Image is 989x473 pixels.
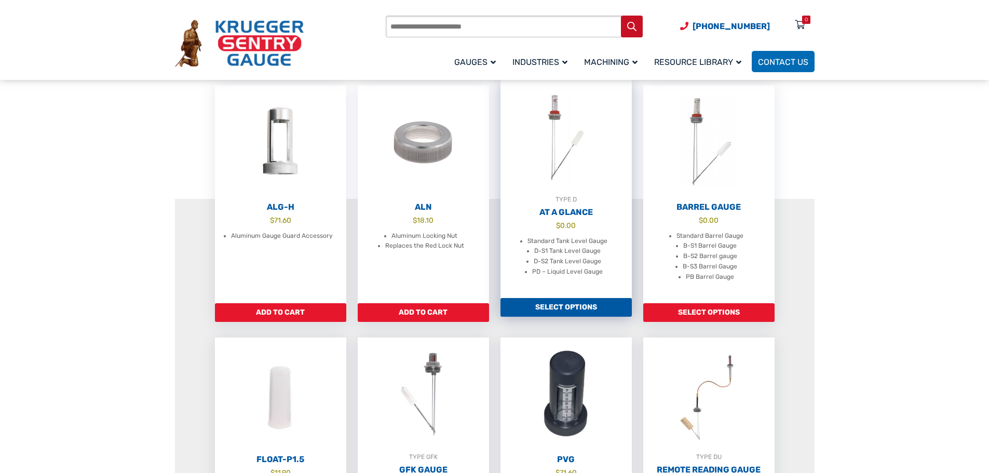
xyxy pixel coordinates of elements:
li: PB Barrel Gauge [686,272,734,282]
div: TYPE DU [643,452,775,462]
img: ALG-OF [215,85,346,199]
a: Barrel Gauge $0.00 Standard Barrel Gauge B-S1 Barrel Gauge B-S2 Barrel gauge B-S3 Barrel Gauge PB... [643,85,775,303]
span: Gauges [454,57,496,67]
span: Contact Us [758,57,808,67]
a: Resource Library [648,49,752,74]
bdi: 71.60 [270,216,291,224]
a: Add to cart: “ALN” [358,303,489,322]
h2: ALG-H [215,202,346,212]
img: PVG [500,337,632,452]
div: TYPE D [500,194,632,205]
h2: Barrel Gauge [643,202,775,212]
img: At A Glance [500,80,632,194]
a: ALN $18.10 Aluminum Locking Nut Replaces the Red Lock Nut [358,85,489,303]
a: Add to cart: “ALG-H” [215,303,346,322]
a: Add to cart: “Barrel Gauge” [643,303,775,322]
li: Standard Tank Level Gauge [527,236,607,247]
span: $ [270,216,274,224]
bdi: 18.10 [413,216,433,224]
div: TYPE GFK [358,452,489,462]
h2: At A Glance [500,207,632,218]
a: Contact Us [752,51,815,72]
a: Machining [578,49,648,74]
li: Standard Barrel Gauge [676,231,743,241]
a: TYPE DAt A Glance $0.00 Standard Tank Level Gauge D-S1 Tank Level Gauge D-S2 Tank Level Gauge PD ... [500,80,632,298]
li: B-S2 Barrel gauge [683,251,737,262]
li: Replaces the Red Lock Nut [385,241,464,251]
a: Phone Number (920) 434-8860 [680,20,770,33]
li: B-S3 Barrel Gauge [683,262,737,272]
span: Resource Library [654,57,741,67]
li: Aluminum Gauge Guard Accessory [231,231,333,241]
span: Industries [512,57,567,67]
span: $ [699,216,703,224]
h2: ALN [358,202,489,212]
span: $ [556,221,560,229]
div: 0 [805,16,808,24]
h2: Float-P1.5 [215,454,346,465]
a: Gauges [448,49,506,74]
a: ALG-H $71.60 Aluminum Gauge Guard Accessory [215,85,346,303]
li: D-S2 Tank Level Gauge [534,256,601,267]
img: ALN [358,85,489,199]
h2: PVG [500,454,632,465]
a: Add to cart: “At A Glance” [500,298,632,317]
img: Remote Reading Gauge [643,337,775,452]
img: Float-P1.5 [215,337,346,452]
li: D-S1 Tank Level Gauge [534,246,601,256]
a: Industries [506,49,578,74]
span: $ [413,216,417,224]
bdi: 0.00 [556,221,576,229]
li: B-S1 Barrel Gauge [683,241,737,251]
li: Aluminum Locking Nut [391,231,457,241]
span: [PHONE_NUMBER] [693,21,770,31]
img: Barrel Gauge [643,85,775,199]
span: Machining [584,57,638,67]
img: GFK Gauge [358,337,489,452]
li: PD – Liquid Level Gauge [532,267,603,277]
bdi: 0.00 [699,216,719,224]
img: Krueger Sentry Gauge [175,20,304,67]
